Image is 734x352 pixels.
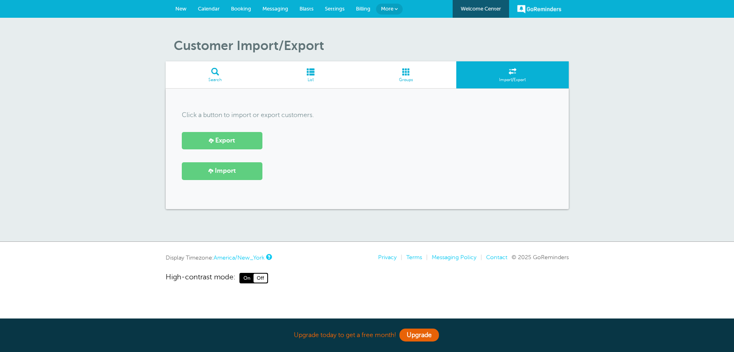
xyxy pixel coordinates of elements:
a: America/New_York [214,254,264,261]
div: Upgrade today to get a free month! [166,327,569,344]
a: Messaging Policy [432,254,476,260]
span: © 2025 GoReminders [512,254,569,260]
span: New [175,6,187,12]
span: Booking [231,6,251,12]
span: Blasts [299,6,314,12]
span: Calendar [198,6,220,12]
li: | [476,254,482,261]
span: More [381,6,393,12]
a: More [376,4,403,15]
h1: Customer Import/Export [174,38,569,53]
a: Terms [406,254,422,260]
li: | [422,254,428,261]
div: Display Timezone: [166,254,271,261]
span: On [240,274,254,283]
span: Export [215,137,235,145]
span: Import/Export [460,78,565,82]
span: High-contrast mode: [166,273,235,283]
span: Billing [356,6,370,12]
a: Privacy [378,254,397,260]
span: Search [170,78,261,82]
a: Search [166,61,265,88]
a: Groups [356,61,456,88]
span: Off [254,274,267,283]
a: Contact [486,254,507,260]
a: List [264,61,356,88]
span: List [268,78,352,82]
a: Export [182,132,262,149]
span: Settings [325,6,345,12]
li: | [397,254,402,261]
span: Groups [360,78,452,82]
span: Messaging [262,6,288,12]
span: Import [215,167,236,175]
a: Upgrade [399,329,439,342]
p: Click a button to import or export customers. [182,111,553,119]
a: Import [182,162,262,180]
a: This is the timezone being used to display dates and times to you on this device. Click the timez... [266,254,271,260]
a: High-contrast mode: On Off [166,273,569,283]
